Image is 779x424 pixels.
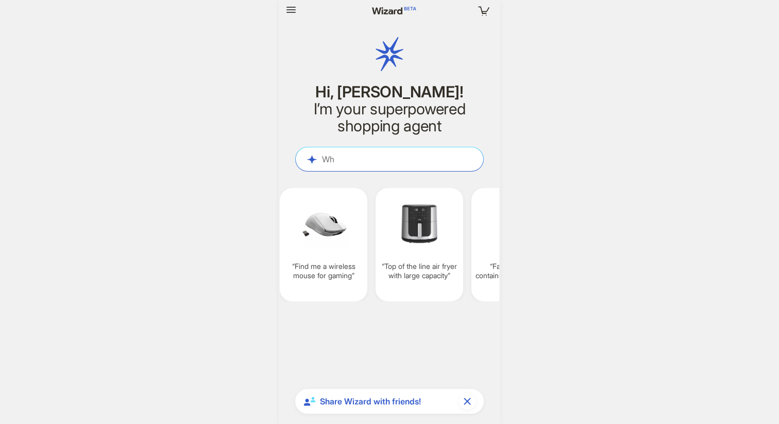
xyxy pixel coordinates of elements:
span: Share Wizard with friends! [320,396,455,407]
img: Face%20wash%20that%20contains%20hyaluronic%20acid-6f0c777e.png [476,194,555,253]
q: Face wash that contains hyaluronic acid [476,262,555,280]
h1: Hi, [PERSON_NAME]! [295,83,484,100]
div: Share Wizard with friends! [295,389,484,414]
h2: I’m your superpowered shopping agent [295,100,484,134]
q: Top of the line air fryer with large capacity [380,262,459,280]
img: Find%20me%20a%20wireless%20mouse%20for%20gaming-715c5ba0.png [284,194,363,253]
div: Find me a wireless mouse for gaming [280,188,367,301]
div: Top of the line air fryer with large capacity [376,188,463,301]
q: Find me a wireless mouse for gaming [284,262,363,280]
div: Face wash that contains hyaluronic acid [471,188,559,301]
img: Top%20of%20the%20line%20air%20fryer%20with%20large%20capacity-d8b2d60f.png [380,194,459,253]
